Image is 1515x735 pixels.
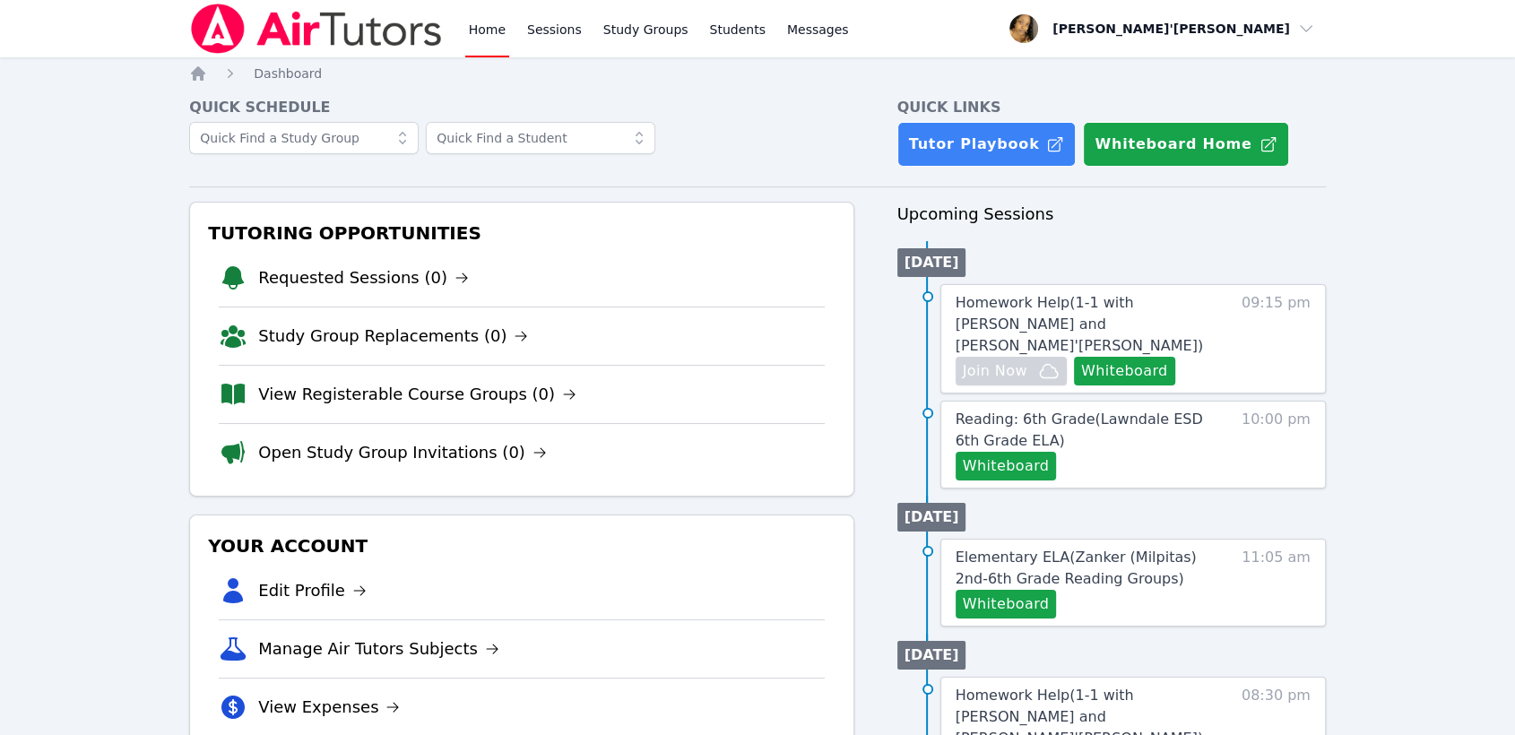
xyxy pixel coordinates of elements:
span: 09:15 pm [1242,292,1311,385]
h3: Upcoming Sessions [897,202,1326,227]
a: Open Study Group Invitations (0) [258,440,547,465]
span: Join Now [963,360,1027,382]
a: View Expenses [258,695,400,720]
button: Join Now [956,357,1067,385]
a: Dashboard [254,65,322,82]
span: Messages [787,21,849,39]
a: Homework Help(1-1 with [PERSON_NAME] and [PERSON_NAME]'[PERSON_NAME]) [956,292,1222,357]
nav: Breadcrumb [189,65,1326,82]
span: Dashboard [254,66,322,81]
a: Elementary ELA(Zanker (Milpitas) 2nd-6th Grade Reading Groups) [956,547,1222,590]
span: Elementary ELA ( Zanker (Milpitas) 2nd-6th Grade Reading Groups ) [956,549,1197,587]
button: Whiteboard Home [1083,122,1288,167]
span: Reading: 6th Grade ( Lawndale ESD 6th Grade ELA ) [956,411,1203,449]
span: 10:00 pm [1242,409,1311,480]
a: View Registerable Course Groups (0) [258,382,576,407]
input: Quick Find a Study Group [189,122,419,154]
img: Air Tutors [189,4,443,54]
h3: Tutoring Opportunities [204,217,838,249]
a: Tutor Playbook [897,122,1077,167]
input: Quick Find a Student [426,122,655,154]
li: [DATE] [897,503,966,532]
h3: Your Account [204,530,838,562]
a: Reading: 6th Grade(Lawndale ESD 6th Grade ELA) [956,409,1222,452]
a: Study Group Replacements (0) [258,324,528,349]
a: Edit Profile [258,578,367,603]
a: Manage Air Tutors Subjects [258,636,499,661]
span: Homework Help ( 1-1 with [PERSON_NAME] and [PERSON_NAME]'[PERSON_NAME] ) [956,294,1203,354]
button: Whiteboard [956,590,1057,618]
li: [DATE] [897,641,966,670]
a: Requested Sessions (0) [258,265,469,290]
h4: Quick Schedule [189,97,853,118]
li: [DATE] [897,248,966,277]
button: Whiteboard [956,452,1057,480]
h4: Quick Links [897,97,1326,118]
span: 11:05 am [1242,547,1311,618]
button: Whiteboard [1074,357,1175,385]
